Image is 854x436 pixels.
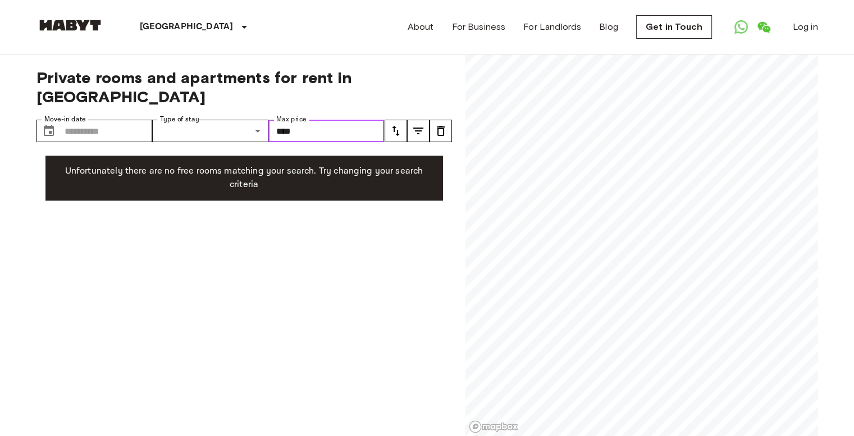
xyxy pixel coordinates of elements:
[793,20,818,34] a: Log in
[430,120,452,142] button: tune
[276,115,307,124] label: Max price
[408,20,434,34] a: About
[599,20,618,34] a: Blog
[44,115,86,124] label: Move-in date
[523,20,581,34] a: For Landlords
[636,15,712,39] a: Get in Touch
[36,20,104,31] img: Habyt
[54,165,434,192] p: Unfortunately there are no free rooms matching your search. Try changing your search criteria
[752,16,775,38] a: Open WeChat
[36,68,452,106] span: Private rooms and apartments for rent in [GEOGRAPHIC_DATA]
[469,420,518,433] a: Mapbox logo
[407,120,430,142] button: tune
[385,120,407,142] button: tune
[140,20,234,34] p: [GEOGRAPHIC_DATA]
[451,20,505,34] a: For Business
[160,115,199,124] label: Type of stay
[730,16,752,38] a: Open WhatsApp
[38,120,60,142] button: Choose date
